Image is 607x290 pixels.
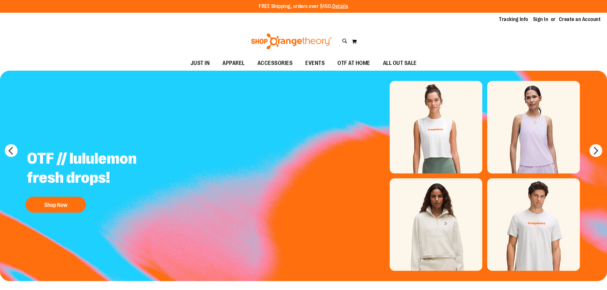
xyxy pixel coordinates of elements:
a: Details [332,4,348,9]
span: ALL OUT SALE [383,56,417,70]
span: OTF AT HOME [337,56,370,70]
h2: OTF // lululemon fresh drops! [22,144,181,194]
span: APPAREL [222,56,245,70]
button: Shop Now [25,197,86,213]
span: JUST IN [191,56,210,70]
span: ACCESSORIES [257,56,293,70]
a: OTF // lululemon fresh drops! Shop Now [22,144,181,216]
p: FREE Shipping, orders over $150. [259,3,348,10]
button: next [589,144,602,157]
a: Create an Account [559,16,601,23]
span: EVENTS [305,56,325,70]
img: Shop Orangetheory [250,33,333,49]
a: Tracking Info [499,16,528,23]
a: Sign In [533,16,548,23]
button: prev [5,144,18,157]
